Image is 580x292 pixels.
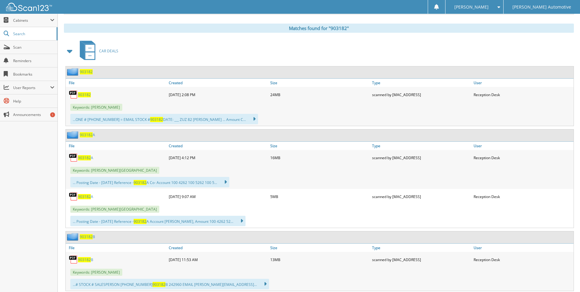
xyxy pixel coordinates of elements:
a: User [472,79,574,87]
a: 903182 [80,69,93,74]
img: folder2.png [67,233,80,241]
a: File [66,244,167,252]
span: Keywords: [PERSON_NAME][GEOGRAPHIC_DATA] [70,206,159,213]
span: 903182 [80,234,93,239]
div: scanned by [MAC_ADDRESS] [371,88,472,101]
div: Reception Desk [472,253,574,266]
span: 903182 [153,282,165,287]
a: Type [371,79,472,87]
span: User Reports [13,85,50,90]
div: 1 [50,112,55,117]
a: 903182B [80,234,95,239]
span: 903182 [134,219,146,224]
a: Size [269,142,370,150]
a: Type [371,244,472,252]
span: 903182 [134,180,146,185]
div: [DATE] 9:07 AM [167,190,269,203]
img: PDF.png [69,192,78,201]
a: Type [371,142,472,150]
span: [PERSON_NAME] Automotive [512,5,571,9]
span: CAR DEALS [99,48,118,54]
span: 903182 [78,155,91,160]
div: Matches found for "903182" [64,24,574,33]
iframe: Chat Widget [549,263,580,292]
span: Search [13,31,54,36]
img: scan123-logo-white.svg [6,3,52,11]
div: scanned by [MAC_ADDRESS] [371,253,472,266]
span: Reminders [13,58,54,63]
div: ...# STOCK # SALESPERSON [PHONE_NUMBER] B 242960 EMAIL [PERSON_NAME][EMAIL_ADDRESS]... [70,279,269,289]
div: 16MB [269,152,370,164]
a: 903182 [78,92,91,97]
div: [DATE] 2:08 PM [167,88,269,101]
div: Reception Desk [472,88,574,101]
div: 24MB [269,88,370,101]
a: Size [269,244,370,252]
span: 903182 [78,194,91,199]
span: Keywords: [PERSON_NAME] [70,104,122,111]
span: 903182 [78,257,91,262]
div: [DATE] 11:53 AM [167,253,269,266]
img: PDF.png [69,90,78,99]
span: Cabinets [13,18,50,23]
a: Size [269,79,370,87]
a: File [66,142,167,150]
span: Keywords: [PERSON_NAME] [70,269,122,276]
a: Created [167,244,269,252]
a: File [66,79,167,87]
img: PDF.png [69,153,78,162]
a: 903182A [78,155,93,160]
span: Scan [13,45,54,50]
a: CAR DEALS [76,39,118,63]
a: Created [167,79,269,87]
img: folder2.png [67,68,80,76]
span: Bookmarks [13,72,54,77]
a: User [472,244,574,252]
a: 903182B [78,257,93,262]
div: ... Posting Date - [DATE] Reference - A Co- Account 100 4262 100 5262 100 5... [70,177,229,187]
a: 903182A [80,132,95,137]
a: Created [167,142,269,150]
div: [DATE] 4:12 PM [167,152,269,164]
div: Reception Desk [472,152,574,164]
img: PDF.png [69,255,78,264]
span: [PERSON_NAME] [454,5,489,9]
span: 903182 [80,132,93,137]
span: Help [13,99,54,104]
div: scanned by [MAC_ADDRESS] [371,190,472,203]
img: folder2.png [67,131,80,139]
span: 903182 [150,117,163,122]
a: 903182A [78,194,93,199]
div: Reception Desk [472,190,574,203]
div: ... Posting Date - [DATE] Reference - A Account [PERSON_NAME], Amount 100 4262 52... [70,216,246,226]
a: User [472,142,574,150]
span: Keywords: [PERSON_NAME][GEOGRAPHIC_DATA] [70,167,159,174]
div: 13MB [269,253,370,266]
span: Announcements [13,112,54,117]
div: 5MB [269,190,370,203]
div: ...ONE # [PHONE_NUMBER] = EMAIL STOCK # DATE: ___ ZUZ 82 [PERSON_NAME] ... Amount C... [70,114,258,124]
div: scanned by [MAC_ADDRESS] [371,152,472,164]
